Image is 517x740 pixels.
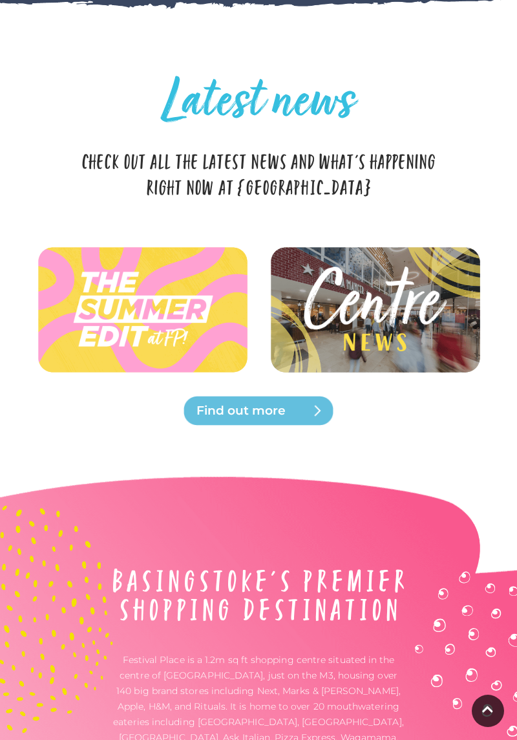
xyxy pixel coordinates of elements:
img: Latest news [36,246,249,375]
a: Find out more [181,395,336,426]
img: Latest news [36,261,249,357]
p: Check out all the latest news and what's happening right now at [GEOGRAPHIC_DATA] [74,147,443,199]
img: About Festival Place [113,569,404,621]
img: Latest news [268,246,481,375]
img: Latest news [268,261,481,357]
span: Find out more [196,402,352,420]
h2: Latest news [74,72,443,135]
